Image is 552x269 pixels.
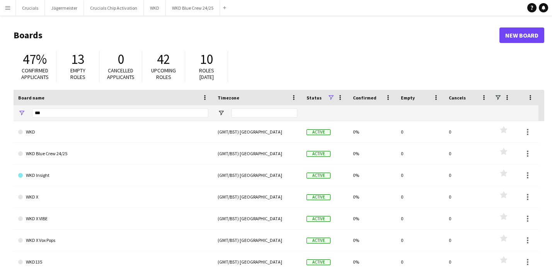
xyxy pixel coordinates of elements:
[18,186,208,208] a: WKD X
[213,121,302,142] div: (GMT/BST) [GEOGRAPHIC_DATA]
[213,230,302,251] div: (GMT/BST) [GEOGRAPHIC_DATA]
[213,164,302,186] div: (GMT/BST) [GEOGRAPHIC_DATA]
[14,29,499,41] h1: Boards
[213,186,302,207] div: (GMT/BST) [GEOGRAPHIC_DATA]
[348,143,396,164] div: 0%
[218,110,225,117] button: Open Filter Menu
[307,151,331,157] span: Active
[396,143,444,164] div: 0
[396,208,444,229] div: 0
[23,51,47,68] span: 47%
[444,230,492,251] div: 0
[444,208,492,229] div: 0
[199,67,214,81] span: Roles [DATE]
[213,143,302,164] div: (GMT/BST) [GEOGRAPHIC_DATA]
[18,230,208,251] a: WKD X Vox Pops
[218,95,239,101] span: Timezone
[107,67,135,81] span: Cancelled applicants
[32,108,208,118] input: Board name Filter Input
[18,143,208,164] a: WKD Blue Crew 24/25
[396,186,444,207] div: 0
[396,121,444,142] div: 0
[396,164,444,186] div: 0
[18,110,25,117] button: Open Filter Menu
[348,230,396,251] div: 0%
[21,67,49,81] span: Confirmed applicants
[144,0,166,15] button: WKD
[307,95,322,101] span: Status
[307,216,331,222] span: Active
[213,208,302,229] div: (GMT/BST) [GEOGRAPHIC_DATA]
[18,164,208,186] a: WKD Insight
[401,95,415,101] span: Empty
[18,121,208,143] a: WKD
[348,186,396,207] div: 0%
[499,27,544,43] a: New Board
[444,164,492,186] div: 0
[18,208,208,230] a: WKD X VIBE
[444,143,492,164] div: 0
[157,51,170,68] span: 42
[45,0,84,15] button: Jägermeister
[70,67,85,81] span: Empty roles
[348,121,396,142] div: 0%
[307,238,331,243] span: Active
[166,0,220,15] button: WKD Blue Crew 24/25
[307,259,331,265] span: Active
[444,121,492,142] div: 0
[71,51,84,68] span: 13
[307,129,331,135] span: Active
[307,173,331,178] span: Active
[307,194,331,200] span: Active
[18,95,44,101] span: Board name
[449,95,466,101] span: Cancels
[84,0,144,15] button: Crucials Chip Activation
[444,186,492,207] div: 0
[348,164,396,186] div: 0%
[16,0,45,15] button: Crucials
[348,208,396,229] div: 0%
[232,108,297,118] input: Timezone Filter Input
[200,51,213,68] span: 10
[396,230,444,251] div: 0
[118,51,124,68] span: 0
[151,67,176,81] span: Upcoming roles
[353,95,377,101] span: Confirmed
